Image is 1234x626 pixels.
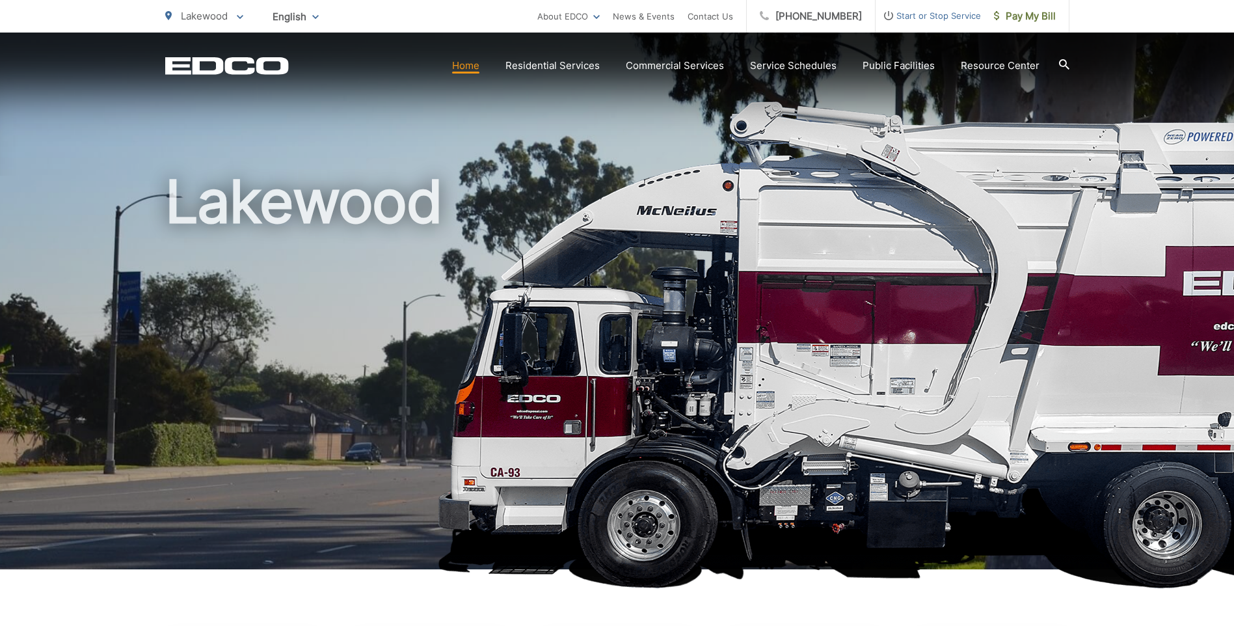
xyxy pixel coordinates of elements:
a: Home [452,58,479,74]
a: Contact Us [688,8,733,24]
a: News & Events [613,8,675,24]
a: Public Facilities [863,58,935,74]
span: Lakewood [181,10,228,22]
span: English [263,5,329,28]
a: About EDCO [537,8,600,24]
a: EDCD logo. Return to the homepage. [165,57,289,75]
a: Service Schedules [750,58,837,74]
h1: Lakewood [165,169,1069,581]
span: Pay My Bill [994,8,1056,24]
a: Residential Services [505,58,600,74]
a: Resource Center [961,58,1040,74]
a: Commercial Services [626,58,724,74]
